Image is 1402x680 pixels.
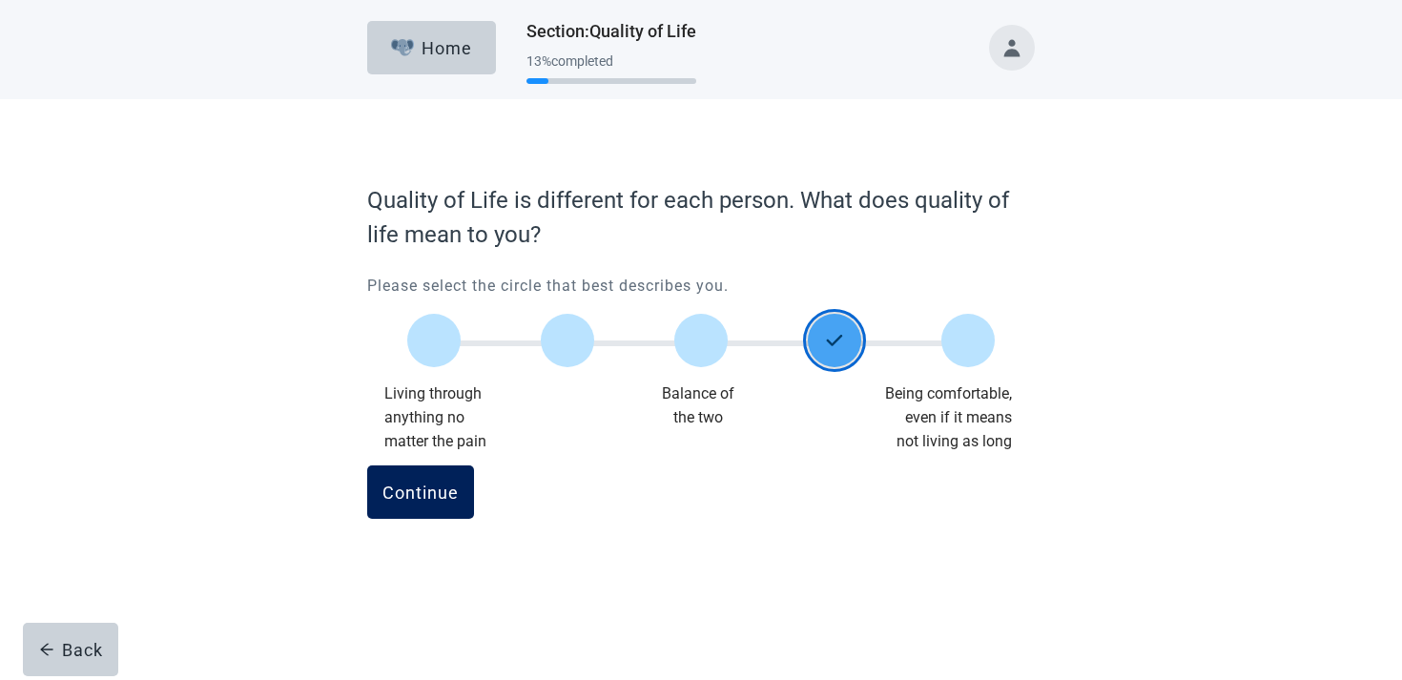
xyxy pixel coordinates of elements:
[802,381,1011,453] div: Being comfortable, even if it means not living as long
[391,38,473,57] div: Home
[367,183,1035,252] label: Quality of Life is different for each person. What does quality of life mean to you?
[391,39,415,56] img: Elephant
[526,46,696,93] div: Progress section
[367,275,1035,298] p: Please select the circle that best describes you.
[593,381,802,453] div: Balance of the two
[526,18,696,45] h1: Section : Quality of Life
[989,25,1035,71] button: Toggle account menu
[23,623,118,676] button: arrow-leftBack
[367,21,496,74] button: ElephantHome
[384,381,593,453] div: Living through anything no matter the pain
[526,53,696,69] div: 13 % completed
[367,465,474,519] button: Continue
[39,640,103,659] div: Back
[382,483,459,502] div: Continue
[39,642,54,657] span: arrow-left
